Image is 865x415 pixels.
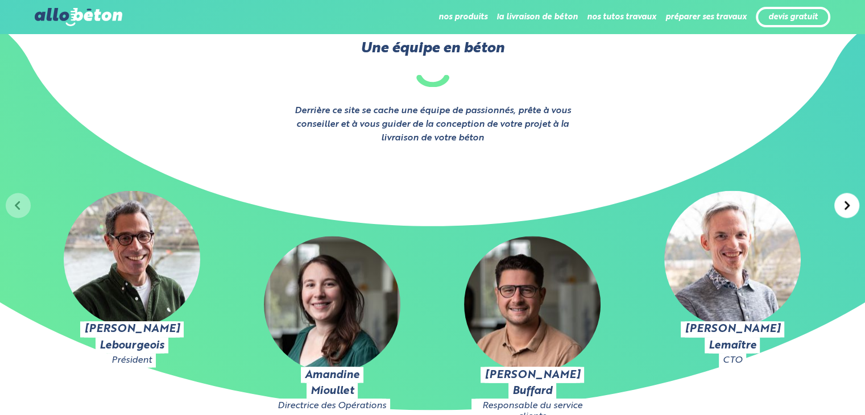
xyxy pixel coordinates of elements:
[64,190,200,327] img: Julien Lebourgeois
[496,3,578,31] li: la livraison de béton
[111,353,152,367] div: Président
[35,8,122,26] img: allobéton
[709,337,756,353] h4: Lemaître
[100,337,164,353] h4: Lebourgeois
[664,190,801,327] img: Julien Lemaître
[723,353,742,367] div: CTO
[464,236,601,372] img: Pierre-Alexandre Buffard
[311,383,354,399] h4: Mioullet
[685,321,780,337] h4: [PERSON_NAME]
[438,3,487,31] li: nos produits
[485,367,580,383] h4: [PERSON_NAME]
[512,383,552,399] h4: Buffard
[665,3,747,31] li: préparer ses travaux
[278,399,386,412] div: Directrice des Opérations
[84,321,180,337] h4: [PERSON_NAME]
[587,3,656,31] li: nos tutos travaux
[768,13,818,22] a: devis gratuit
[264,236,400,372] img: Amandine Mioullet
[305,367,359,383] h4: Amandine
